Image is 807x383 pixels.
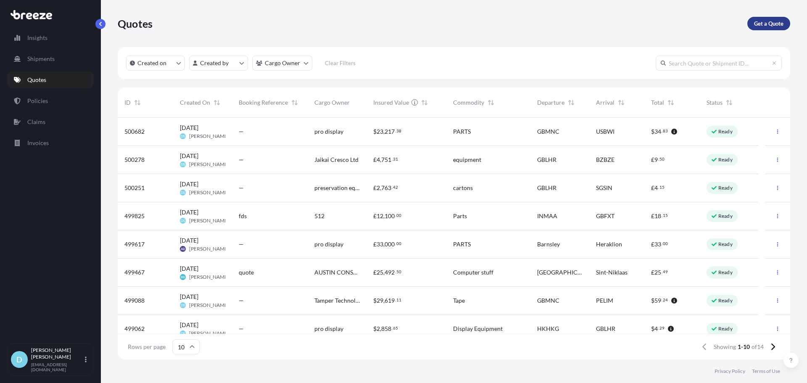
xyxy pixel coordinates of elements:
[718,156,733,163] p: Ready
[658,158,659,161] span: .
[718,269,733,276] p: Ready
[663,298,668,301] span: 24
[659,158,665,161] span: 50
[27,34,47,42] p: Insights
[654,326,658,332] span: 4
[662,129,662,132] span: .
[189,274,229,280] span: [PERSON_NAME]
[7,92,94,109] a: Policies
[718,325,733,332] p: Ready
[181,329,185,338] span: DS
[385,213,395,219] span: 100
[31,362,83,372] p: [EMAIL_ADDRESS][DOMAIN_NAME]
[314,98,350,107] span: Cargo Owner
[754,19,783,28] p: Get a Quote
[662,242,662,245] span: .
[651,241,654,247] span: £
[124,127,145,136] span: 500682
[537,212,557,220] span: INMAA
[707,98,723,107] span: Status
[385,241,395,247] span: 000
[724,98,734,108] button: Sort
[651,213,654,219] span: £
[265,59,300,67] p: Cargo Owner
[118,17,153,30] p: Quotes
[396,270,401,273] span: 50
[373,129,377,135] span: $
[316,56,364,70] button: Clear Filters
[718,185,733,191] p: Ready
[747,17,790,30] a: Get a Quote
[181,273,185,281] span: BB
[537,268,583,277] span: [GEOGRAPHIC_DATA]
[718,241,733,248] p: Ready
[380,326,381,332] span: ,
[377,157,380,163] span: 4
[718,297,733,304] p: Ready
[377,298,383,304] span: 29
[654,185,658,191] span: 4
[181,217,185,225] span: DS
[189,55,248,71] button: createdBy Filter options
[314,268,360,277] span: AUSTIN CONSULTANTS LTD
[651,129,654,135] span: $
[180,208,198,217] span: [DATE]
[656,55,782,71] input: Search Quote or Shipment ID...
[395,214,396,217] span: .
[537,184,556,192] span: GBLHR
[252,55,312,71] button: cargoOwner Filter options
[239,156,244,164] span: —
[596,268,628,277] span: Sint-Niklaas
[663,242,668,245] span: 00
[325,59,356,67] p: Clear Filters
[738,343,750,351] span: 1-10
[239,296,244,305] span: —
[124,184,145,192] span: 500251
[180,152,198,160] span: [DATE]
[189,133,229,140] span: [PERSON_NAME]
[663,129,668,132] span: 83
[596,98,614,107] span: Arrival
[239,127,244,136] span: —
[395,242,396,245] span: .
[752,368,780,375] p: Terms of Use
[396,214,401,217] span: 00
[180,293,198,301] span: [DATE]
[395,129,396,132] span: .
[124,268,145,277] span: 499467
[659,327,665,330] span: 29
[393,158,398,161] span: 31
[566,98,576,108] button: Sort
[453,156,481,164] span: equipment
[200,59,229,67] p: Created by
[124,98,131,107] span: ID
[651,98,664,107] span: Total
[658,327,659,330] span: .
[537,296,559,305] span: GBMNC
[651,157,654,163] span: £
[239,325,244,333] span: —
[714,343,736,351] span: Showing
[453,240,471,248] span: PARTS
[124,156,145,164] span: 500278
[662,270,662,273] span: .
[654,241,661,247] span: 33
[385,269,395,275] span: 492
[377,269,383,275] span: 25
[453,98,484,107] span: Commodity
[380,157,381,163] span: ,
[314,296,360,305] span: Tamper Technologies Ltd
[189,161,229,168] span: [PERSON_NAME]
[453,296,465,305] span: Tape
[718,128,733,135] p: Ready
[181,132,185,140] span: DS
[314,184,360,192] span: preservation equipment
[373,326,377,332] span: $
[654,269,661,275] span: 25
[314,212,324,220] span: 512
[715,368,745,375] p: Privacy Policy
[662,214,662,217] span: .
[373,213,377,219] span: £
[537,325,559,333] span: HKHKG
